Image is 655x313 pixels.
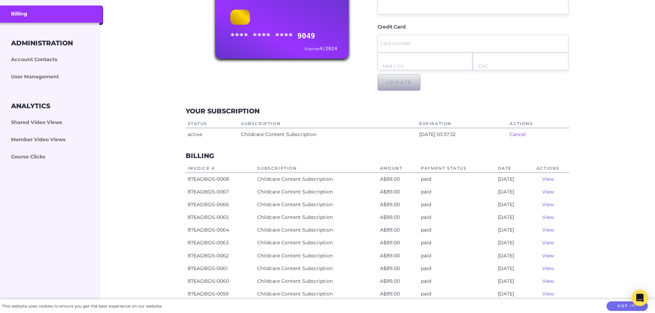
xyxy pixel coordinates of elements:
[255,211,378,224] td: Childcare Content Subscription
[11,102,50,110] h3: Analytics
[239,120,417,128] th: Subscription
[378,236,419,249] td: A$89.00
[419,211,495,224] td: paid
[496,249,527,262] td: [DATE]
[186,172,255,186] td: 87EADBD5-0068
[527,164,569,173] th: Actions
[255,275,378,288] td: Childcare Content Subscription
[378,288,419,300] td: A$89.00
[496,211,527,224] td: [DATE]
[378,24,406,29] label: Credit Card
[255,164,378,173] th: Subscription
[378,224,419,236] td: A$89.00
[496,198,527,211] td: [DATE]
[419,164,495,173] th: Payment Status
[2,303,162,310] div: This website uses cookies to ensure you get the best experience on our website.
[255,249,378,262] td: Childcare Content Subscription
[496,164,527,173] th: Date
[419,186,495,198] td: paid
[186,164,255,173] th: Invoice #
[239,128,417,141] td: Childcare Content Subscription
[419,275,495,288] td: paid
[419,172,495,186] td: paid
[186,275,255,288] td: 87EADBD5-0060
[383,58,468,75] input: MM / YY
[255,262,378,275] td: Childcare Content Subscription
[419,224,495,236] td: paid
[632,290,648,306] div: Open Intercom Messenger
[255,198,378,211] td: Childcare Content Subscription
[186,262,255,275] td: 87EADBD5-0061
[542,278,554,284] a: View
[542,227,554,233] a: View
[417,128,507,141] td: [DATE] 03:37:32
[378,211,419,224] td: A$89.00
[378,249,419,262] td: A$89.00
[378,186,419,198] td: A$89.00
[496,236,527,249] td: [DATE]
[186,128,239,141] td: active
[542,189,554,195] a: View
[378,172,419,186] td: A$89.00
[417,120,507,128] th: Expiration
[11,39,73,47] h3: Administration
[305,46,319,51] small: Expires
[542,214,554,220] a: View
[419,236,495,249] td: paid
[542,265,554,271] a: View
[542,291,554,297] a: View
[496,262,527,275] td: [DATE]
[378,262,419,275] td: A$89.00
[542,201,554,208] a: View
[496,186,527,198] td: [DATE]
[186,186,255,198] td: 87EADBD5-0067
[496,224,527,236] td: [DATE]
[186,288,255,300] td: 87EADBD5-0059
[378,74,421,91] button: Update
[186,198,255,211] td: 87EADBD5-0066
[496,288,527,300] td: [DATE]
[255,172,378,186] td: Childcare Content Subscription
[542,176,554,182] a: View
[186,249,255,262] td: 87EADBD5-0062
[419,262,495,275] td: paid
[186,224,255,236] td: 87EADBD5-0064
[378,164,419,173] th: Amount
[186,211,255,224] td: 87EADBD5-0065
[186,236,255,249] td: 87EADBD5-0063
[380,35,565,52] input: Card number
[255,236,378,249] td: Childcare Content Subscription
[496,172,527,186] td: [DATE]
[478,58,563,75] input: CVC
[255,288,378,300] td: Childcare Content Subscription
[419,288,495,300] td: paid
[186,120,239,128] th: Status
[542,239,554,246] a: View
[507,120,569,128] th: Actions
[186,107,260,115] h3: Your subscription
[542,253,554,259] a: View
[255,224,378,236] td: Childcare Content Subscription
[378,275,419,288] td: A$89.00
[378,198,419,211] td: A$89.00
[419,198,495,211] td: paid
[607,301,648,311] button: Got it!
[186,152,214,160] h3: Billing
[419,249,495,262] td: paid
[510,131,526,137] a: Cancel
[496,275,527,288] td: [DATE]
[305,44,337,53] div: 4/2024
[255,186,378,198] td: Childcare Content Subscription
